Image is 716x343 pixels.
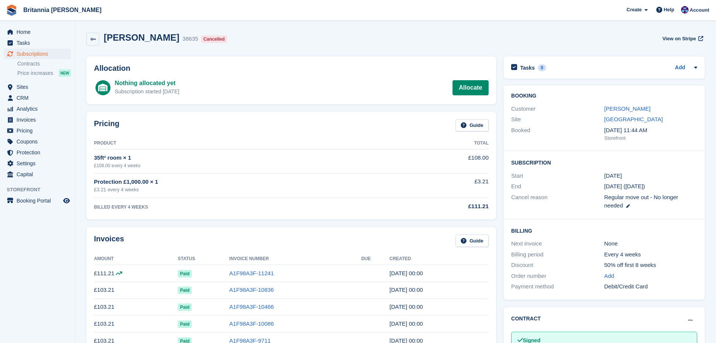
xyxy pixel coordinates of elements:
td: £111.21 [94,265,178,282]
a: menu [4,195,71,206]
span: [DATE] ([DATE]) [604,183,645,189]
a: [PERSON_NAME] [604,105,651,112]
div: Site [511,115,604,124]
th: Created [389,253,489,265]
time: 2025-08-15 23:00:13 UTC [389,270,423,276]
a: menu [4,114,71,125]
div: 0 [538,64,546,71]
a: menu [4,104,71,114]
div: Every 4 weeks [604,250,697,259]
a: Britannia [PERSON_NAME] [20,4,104,16]
div: Start [511,172,604,180]
div: 50% off first 8 weeks [604,261,697,270]
div: End [511,182,604,191]
div: [DATE] 11:44 AM [604,126,697,135]
a: Allocate [453,80,489,95]
div: Payment method [511,282,604,291]
time: 2025-06-20 23:00:53 UTC [389,303,423,310]
th: Total [394,137,489,149]
h2: Booking [511,93,697,99]
span: Regular move out - No longer needed [604,194,678,209]
span: Capital [17,169,62,180]
a: menu [4,147,71,158]
a: A1F98A3F-10836 [229,287,274,293]
td: £103.21 [94,299,178,316]
td: £103.21 [94,282,178,299]
h2: Pricing [94,119,120,132]
div: Discount [511,261,604,270]
span: CRM [17,93,62,103]
div: 35ft² room × 1 [94,154,394,162]
a: Guide [456,119,489,132]
span: Sites [17,82,62,92]
span: Paid [178,270,192,277]
div: Next invoice [511,239,604,248]
div: Subscription started [DATE] [115,88,179,96]
span: Subscriptions [17,49,62,59]
span: Price increases [17,70,53,77]
div: Nothing allocated yet [115,79,179,88]
span: Account [690,6,709,14]
span: Invoices [17,114,62,125]
a: menu [4,125,71,136]
span: Coupons [17,136,62,147]
span: View on Stripe [662,35,696,43]
td: £103.21 [94,316,178,332]
img: Becca Clark [681,6,689,14]
time: 2025-05-23 23:00:14 UTC [389,320,423,327]
a: A1F98A3F-11241 [229,270,274,276]
div: NEW [59,69,71,77]
span: Settings [17,158,62,169]
th: Invoice Number [229,253,361,265]
td: £3.21 [394,173,489,198]
a: [GEOGRAPHIC_DATA] [604,116,663,122]
a: View on Stripe [659,32,705,45]
a: Price increases NEW [17,69,71,77]
th: Status [178,253,229,265]
div: Protection £1,000.00 × 1 [94,178,394,186]
span: Protection [17,147,62,158]
th: Product [94,137,394,149]
a: Guide [456,235,489,247]
a: menu [4,169,71,180]
h2: [PERSON_NAME] [104,32,179,43]
span: Booking Portal [17,195,62,206]
span: Home [17,27,62,37]
span: Analytics [17,104,62,114]
time: 2025-07-18 23:00:13 UTC [389,287,423,293]
div: Customer [511,105,604,113]
a: menu [4,93,71,103]
h2: Invoices [94,235,124,247]
a: menu [4,27,71,37]
div: Storefront [604,134,697,142]
th: Due [361,253,389,265]
span: Create [627,6,642,14]
a: A1F98A3F-10466 [229,303,274,310]
a: A1F98A3F-10086 [229,320,274,327]
div: 38635 [182,35,198,43]
a: Add [604,272,615,280]
a: Add [675,64,685,72]
h2: Allocation [94,64,489,73]
a: menu [4,158,71,169]
div: None [604,239,697,248]
th: Amount [94,253,178,265]
h2: Billing [511,227,697,234]
h2: Subscription [511,159,697,166]
div: Booked [511,126,604,142]
a: menu [4,38,71,48]
time: 2024-04-26 23:00:00 UTC [604,172,622,180]
div: Billing period [511,250,604,259]
span: Help [664,6,674,14]
span: Paid [178,287,192,294]
div: £111.21 [394,202,489,211]
h2: Tasks [520,64,535,71]
div: £3.21 every 4 weeks [94,186,394,194]
div: Order number [511,272,604,280]
a: menu [4,49,71,59]
span: Paid [178,320,192,328]
div: Cancel reason [511,193,604,210]
div: Cancelled [201,35,227,43]
h2: Contract [511,315,541,323]
a: Preview store [62,196,71,205]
